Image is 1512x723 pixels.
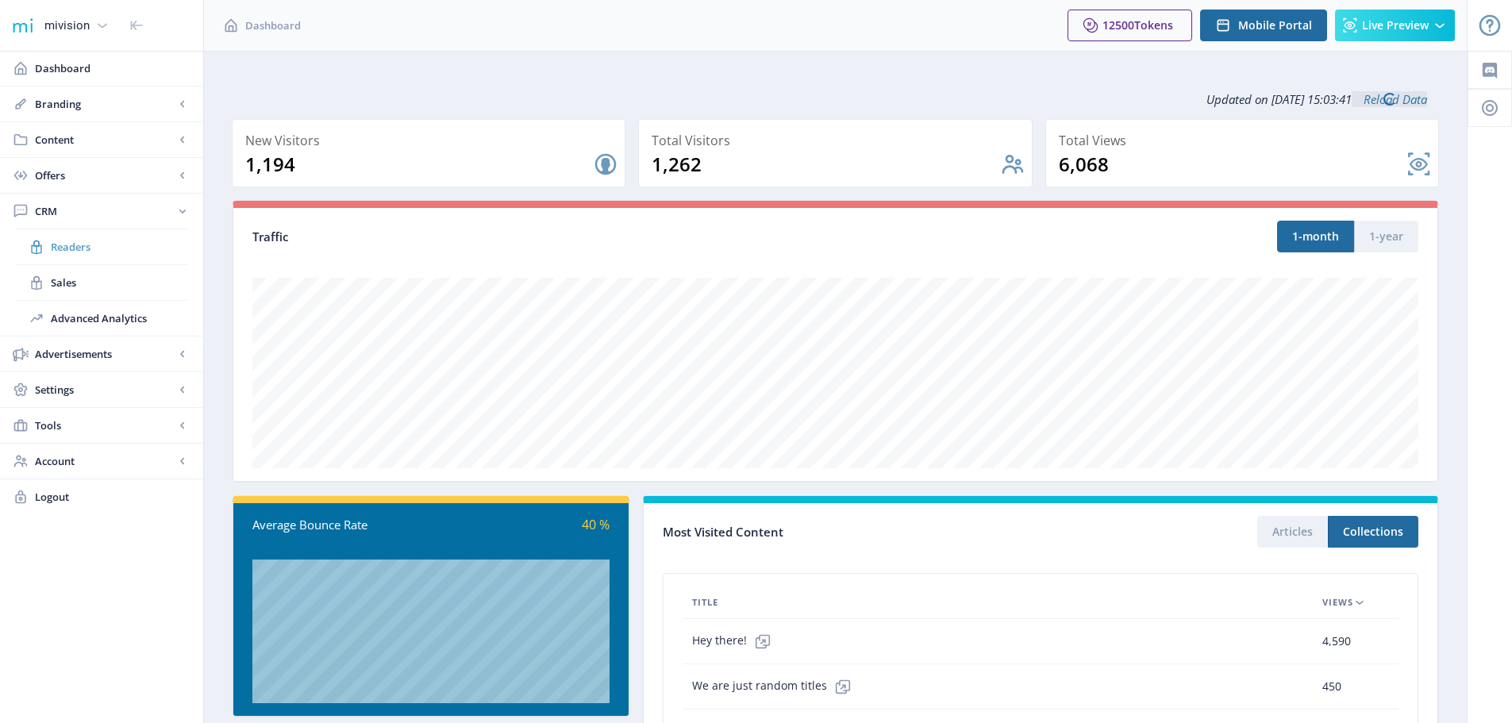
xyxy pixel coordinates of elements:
a: Sales [16,265,187,300]
a: Readers [16,229,187,264]
div: Average Bounce Rate [252,516,431,534]
button: Mobile Portal [1200,10,1327,41]
span: Views [1322,593,1353,612]
span: 40 % [582,516,610,533]
div: Total Visitors [652,129,1025,152]
span: Branding [35,96,175,112]
a: Reload Data [1352,91,1427,107]
span: Dashboard [245,17,301,33]
span: Sales [51,275,187,290]
div: Updated on [DATE] 15:03:41 [232,79,1439,119]
span: Tools [35,417,175,433]
span: Live Preview [1362,19,1429,32]
span: CRM [35,203,175,219]
button: 12500Tokens [1068,10,1192,41]
div: Traffic [252,228,836,246]
span: Settings [35,382,175,398]
span: 4,590 [1322,632,1351,651]
span: Advertisements [35,346,175,362]
span: We are just random titles [692,671,859,702]
a: Advanced Analytics [16,301,187,336]
span: Account [35,453,175,469]
div: mivision [44,8,90,43]
span: Offers [35,167,175,183]
button: 1-year [1354,221,1418,252]
span: Logout [35,489,190,505]
span: Title [692,593,718,612]
div: New Visitors [245,129,618,152]
span: 450 [1322,677,1341,696]
div: Most Visited Content [663,520,1041,544]
button: 1-month [1277,221,1354,252]
div: 1,194 [245,152,593,177]
div: 1,262 [652,152,999,177]
span: Advanced Analytics [51,310,187,326]
span: Tokens [1134,17,1173,33]
button: Articles [1257,516,1328,548]
button: Collections [1328,516,1418,548]
img: 1f20cf2a-1a19-485c-ac21-848c7d04f45b.png [10,13,35,38]
span: Content [35,132,175,148]
div: 6,068 [1059,152,1406,177]
button: Live Preview [1335,10,1455,41]
span: Dashboard [35,60,190,76]
span: Readers [51,239,187,255]
span: Hey there! [692,625,779,657]
span: Mobile Portal [1238,19,1312,32]
div: Total Views [1059,129,1432,152]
